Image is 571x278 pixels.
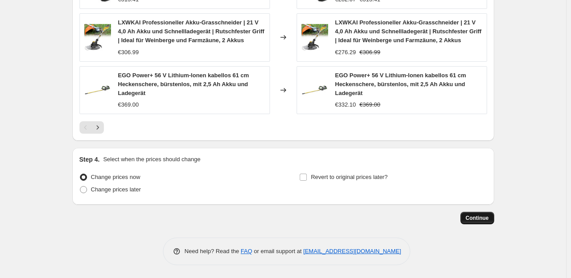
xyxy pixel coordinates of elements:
span: Need help? Read the [185,248,241,254]
span: Revert to original prices later? [311,174,388,180]
div: €276.29 [335,48,356,57]
strike: €369.00 [360,100,381,109]
img: 51ALTyKxdHL_80x.jpg [84,77,111,103]
span: Change prices now [91,174,140,180]
h2: Step 4. [79,155,100,164]
img: 61EW_a0DgoL_80x.jpg [301,24,328,51]
span: Change prices later [91,186,141,193]
span: or email support at [252,248,303,254]
button: Next [91,121,104,134]
span: EGO Power+ 56 V Lithium-Ionen kabellos 61 cm Heckenschere, bürstenlos, mit 2,5 Ah Akku und Ladegerät [335,72,466,96]
div: €306.99 [118,48,139,57]
span: EGO Power+ 56 V Lithium-Ionen kabellos 61 cm Heckenschere, bürstenlos, mit 2,5 Ah Akku und Ladegerät [118,72,249,96]
a: [EMAIL_ADDRESS][DOMAIN_NAME] [303,248,401,254]
div: €369.00 [118,100,139,109]
strike: €306.99 [360,48,381,57]
p: Select when the prices should change [103,155,200,164]
img: 51ALTyKxdHL_80x.jpg [301,77,328,103]
img: 61EW_a0DgoL_80x.jpg [84,24,111,51]
span: LXWKAI Professioneller Akku-Grasschneider | 21 V 4,0 Ah Akku und Schnellladegerät | Rutschfester ... [118,19,265,44]
div: €332.10 [335,100,356,109]
a: FAQ [241,248,252,254]
span: LXWKAI Professioneller Akku-Grasschneider | 21 V 4,0 Ah Akku und Schnellladegerät | Rutschfester ... [335,19,482,44]
span: Continue [466,214,489,222]
nav: Pagination [79,121,104,134]
button: Continue [460,212,494,224]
